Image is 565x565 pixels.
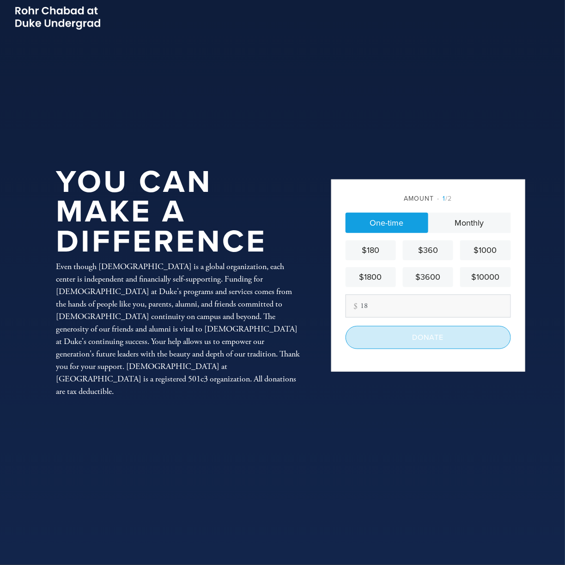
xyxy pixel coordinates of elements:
a: One-time [346,213,428,233]
span: /2 [437,195,452,203]
a: $180 [346,240,396,260]
div: $180 [349,244,392,257]
a: $10000 [460,267,510,287]
input: Other amount [346,295,511,318]
div: $3600 [407,271,450,283]
div: Amount [346,194,511,203]
input: Donate [346,326,511,349]
img: Picture2_0.png [14,5,102,31]
a: $3600 [403,267,453,287]
div: $1800 [349,271,392,283]
span: 1 [443,195,446,203]
div: Even though [DEMOGRAPHIC_DATA] is a global organization, each center is independent and financial... [56,260,301,398]
h1: You Can Make a Difference [56,167,301,257]
a: $1800 [346,267,396,287]
a: $1000 [460,240,510,260]
a: Monthly [428,213,511,233]
a: $360 [403,240,453,260]
div: $10000 [464,271,507,283]
div: $1000 [464,244,507,257]
div: $360 [407,244,450,257]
